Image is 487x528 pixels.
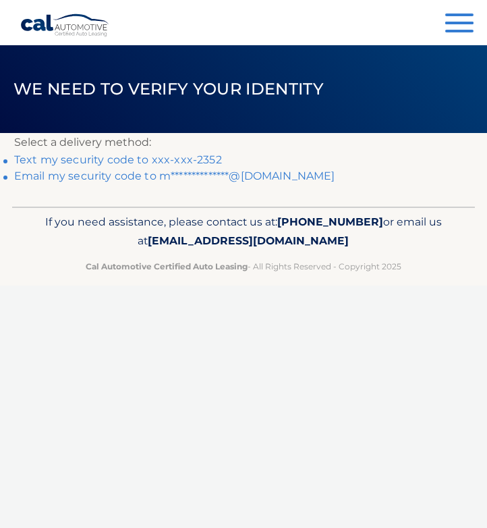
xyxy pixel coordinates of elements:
[32,259,455,273] p: - All Rights Reserved - Copyright 2025
[86,261,248,271] strong: Cal Automotive Certified Auto Leasing
[13,79,324,99] span: We need to verify your identity
[445,14,474,36] button: Menu
[277,215,383,228] span: [PHONE_NUMBER]
[148,234,349,247] span: [EMAIL_ADDRESS][DOMAIN_NAME]
[20,14,110,37] a: Cal Automotive
[14,153,222,166] a: Text my security code to xxx-xxx-2352
[32,213,455,251] p: If you need assistance, please contact us at: or email us at
[14,133,473,152] p: Select a delivery method:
